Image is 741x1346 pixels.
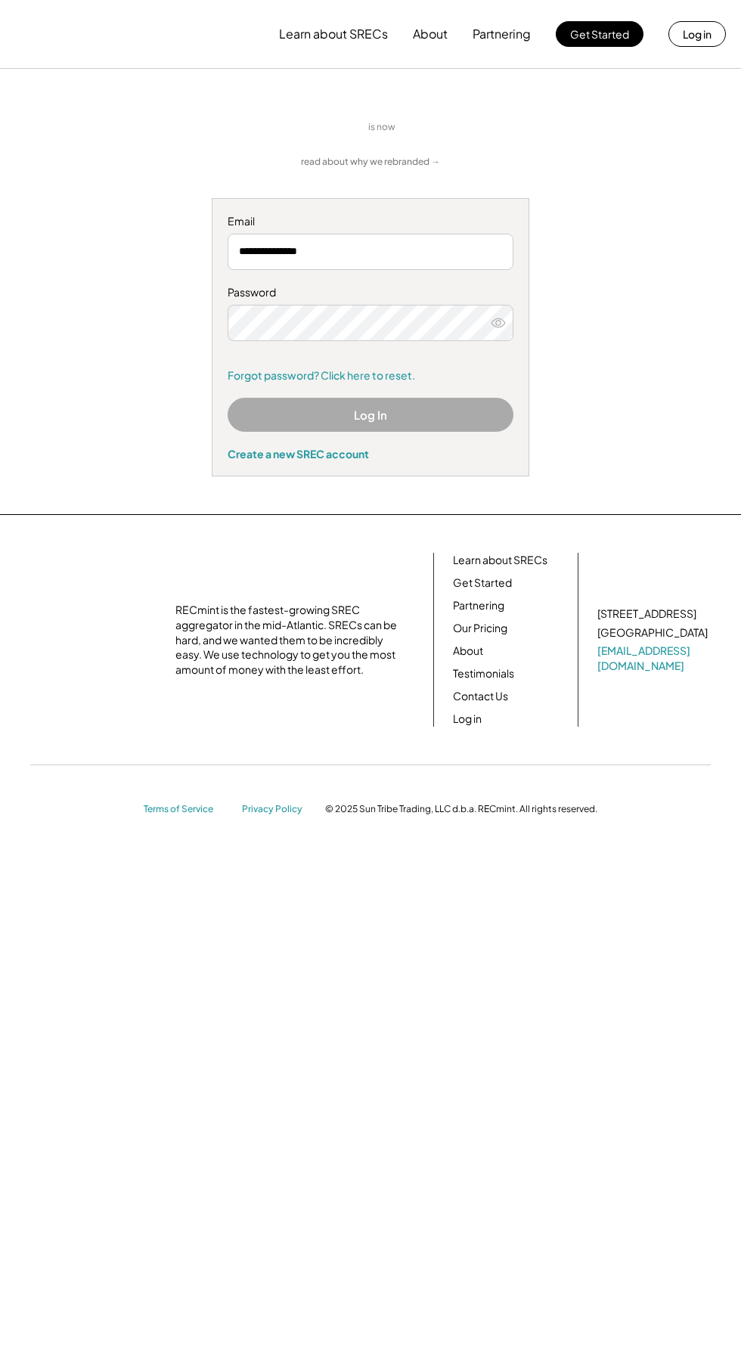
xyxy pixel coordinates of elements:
[453,553,547,568] a: Learn about SRECs
[597,644,711,673] a: [EMAIL_ADDRESS][DOMAIN_NAME]
[242,803,310,816] a: Privacy Policy
[221,107,357,148] img: yH5BAEAAAAALAAAAAABAAEAAAIBRAA7
[473,19,531,49] button: Partnering
[15,8,141,60] img: yH5BAEAAAAALAAAAAABAAEAAAIBRAA7
[279,19,388,49] button: Learn about SRECs
[28,613,157,666] img: yH5BAEAAAAALAAAAAABAAEAAAIBRAA7
[668,21,726,47] button: Log in
[414,119,520,135] img: yH5BAEAAAAALAAAAAABAAEAAAIBRAA7
[453,689,508,704] a: Contact Us
[144,803,227,816] a: Terms of Service
[413,19,448,49] button: About
[228,285,513,300] div: Password
[301,156,440,169] a: read about why we rebranded →
[228,447,513,461] div: Create a new SREC account
[364,121,407,134] div: is now
[175,603,402,677] div: RECmint is the fastest-growing SREC aggregator in the mid-Atlantic. SRECs can be hard, and we wan...
[228,214,513,229] div: Email
[453,575,512,591] a: Get Started
[453,621,507,636] a: Our Pricing
[453,598,504,613] a: Partnering
[228,398,513,432] button: Log In
[453,644,483,659] a: About
[228,368,513,383] a: Forgot password? Click here to reset.
[453,666,514,681] a: Testimonials
[453,712,482,727] a: Log in
[597,606,696,622] div: [STREET_ADDRESS]
[556,21,643,47] button: Get Started
[325,803,597,815] div: © 2025 Sun Tribe Trading, LLC d.b.a. RECmint. All rights reserved.
[597,625,708,640] div: [GEOGRAPHIC_DATA]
